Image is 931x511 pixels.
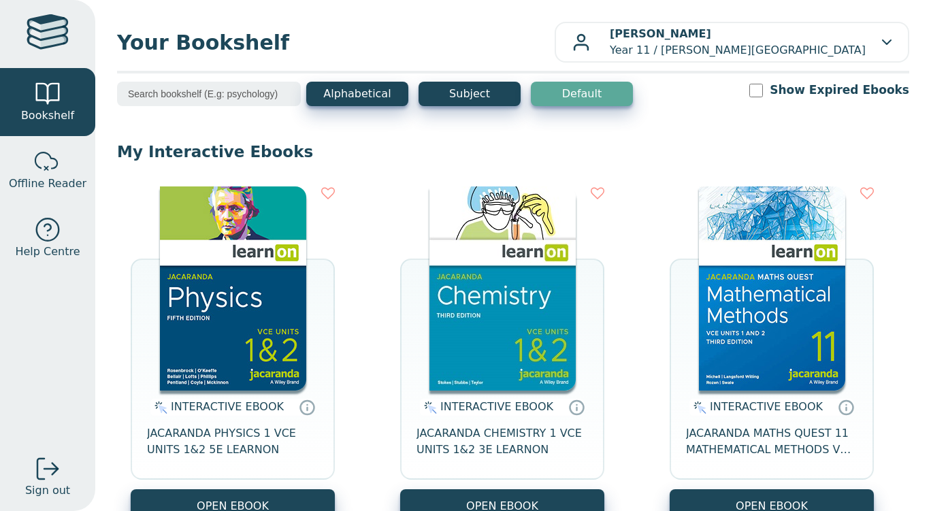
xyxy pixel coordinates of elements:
[171,400,284,413] span: INTERACTIVE EBOOK
[21,108,74,124] span: Bookshelf
[838,399,854,415] a: Interactive eBooks are accessed online via the publisher’s portal. They contain interactive resou...
[117,82,301,106] input: Search bookshelf (E.g: psychology)
[429,186,576,391] img: 37f81dd5-9e6c-4284-8d4c-e51904e9365e.jpg
[15,244,80,260] span: Help Centre
[531,82,633,106] button: Default
[420,399,437,416] img: interactive.svg
[147,425,318,458] span: JACARANDA PHYSICS 1 VCE UNITS 1&2 5E LEARNON
[555,22,909,63] button: [PERSON_NAME]Year 11 / [PERSON_NAME][GEOGRAPHIC_DATA]
[419,82,521,106] button: Subject
[686,425,857,458] span: JACARANDA MATHS QUEST 11 MATHEMATICAL METHODS VCE UNITS 1&2 3E LEARNON
[160,186,306,391] img: c92f87e8-2470-48d9-be02-c193736cbea9.jpg
[25,482,70,499] span: Sign out
[568,399,585,415] a: Interactive eBooks are accessed online via the publisher’s portal. They contain interactive resou...
[117,27,555,58] span: Your Bookshelf
[299,399,315,415] a: Interactive eBooks are accessed online via the publisher’s portal. They contain interactive resou...
[710,400,823,413] span: INTERACTIVE EBOOK
[150,399,167,416] img: interactive.svg
[610,27,711,40] b: [PERSON_NAME]
[770,82,909,99] label: Show Expired Ebooks
[9,176,86,192] span: Offline Reader
[689,399,706,416] img: interactive.svg
[306,82,408,106] button: Alphabetical
[440,400,553,413] span: INTERACTIVE EBOOK
[416,425,588,458] span: JACARANDA CHEMISTRY 1 VCE UNITS 1&2 3E LEARNON
[699,186,845,391] img: 3d45537d-a581-493a-8efc-3c839325a1f6.jpg
[610,26,866,59] p: Year 11 / [PERSON_NAME][GEOGRAPHIC_DATA]
[117,142,909,162] p: My Interactive Ebooks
